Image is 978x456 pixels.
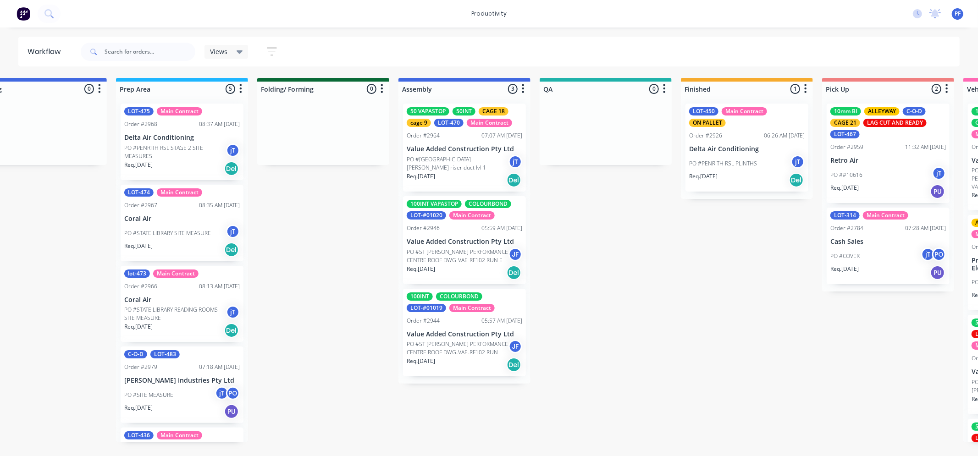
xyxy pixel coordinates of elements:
[407,172,435,181] p: Req. [DATE]
[407,357,435,365] p: Req. [DATE]
[481,132,522,140] div: 07:07 AM [DATE]
[226,143,240,157] div: jT
[105,43,195,61] input: Search for orders...
[407,211,446,220] div: LOT-#01020
[722,107,767,115] div: Main Contract
[830,130,860,138] div: LOT-467
[407,132,440,140] div: Order #2964
[407,304,446,312] div: LOT-#01019
[150,350,180,358] div: LOT-483
[863,211,908,220] div: Main Contract
[153,269,199,278] div: Main Contract
[467,7,511,21] div: productivity
[453,107,475,115] div: 50INT
[157,188,202,197] div: Main Contract
[508,247,522,261] div: JF
[403,196,526,284] div: 100INT VAPASTOPCOLOURBONDLOT-#01020Main ContractOrder #294605:59 AM [DATE]Value Added Constructio...
[224,404,239,419] div: PU
[830,265,859,273] p: Req. [DATE]
[210,47,227,56] span: Views
[124,404,153,412] p: Req. [DATE]
[689,107,718,115] div: LOT-450
[124,431,154,440] div: LOT-436
[932,166,946,180] div: jT
[407,330,522,338] p: Value Added Construction Pty Ltd
[685,104,808,192] div: LOT-450Main ContractON PALLETOrder #292606:26 AM [DATE]Delta Air ConditioningPO #PENRITH RSL PLIN...
[830,157,946,165] p: Retro Air
[403,104,526,192] div: 50 VAPASTOP50INTCAGE 18cage 9LOT-470Main ContractOrder #296407:07 AM [DATE]Value Added Constructi...
[124,296,240,304] p: Coral Air
[789,173,804,187] div: Del
[689,119,726,127] div: ON PALLET
[449,211,495,220] div: Main Contract
[449,304,495,312] div: Main Contract
[224,161,239,176] div: Del
[121,104,243,180] div: LOT-475Main ContractOrder #296808:37 AM [DATE]Delta Air ConditioningPO #PENRITH RSL STAGE 2 SITE ...
[481,317,522,325] div: 05:57 AM [DATE]
[121,185,243,261] div: LOT-474Main ContractOrder #296708:35 AM [DATE]Coral AirPO #STATE LIBRARY SITE MEASUREjTReq.[DATE]Del
[830,143,863,151] div: Order #2959
[28,46,65,57] div: Workflow
[124,134,240,142] p: Delta Air Conditioning
[124,350,147,358] div: C-O-D
[830,224,863,232] div: Order #2784
[199,120,240,128] div: 08:37 AM [DATE]
[830,238,946,246] p: Cash Sales
[507,173,521,187] div: Del
[17,7,30,21] img: Factory
[830,184,859,192] p: Req. [DATE]
[403,289,526,377] div: 100INTCOLOURBONDLOT-#01019Main ContractOrder #294405:57 AM [DATE]Value Added Construction Pty Ltd...
[226,305,240,319] div: jT
[121,266,243,342] div: lot-473Main ContractOrder #296608:13 AM [DATE]Coral AirPO #STATE LIBRARY READING ROOMS SITE MEASU...
[830,211,860,220] div: LOT-314
[479,107,508,115] div: CAGE 18
[407,107,449,115] div: 50 VAPASTOP
[434,119,464,127] div: LOT-470
[467,119,512,127] div: Main Contract
[124,201,157,209] div: Order #2967
[124,215,240,223] p: Coral Air
[226,225,240,238] div: jT
[864,107,900,115] div: ALLEYWAY
[124,323,153,331] p: Req. [DATE]
[124,282,157,291] div: Order #2966
[407,155,508,172] p: PO #[GEOGRAPHIC_DATA][PERSON_NAME] riser duct lvl 1
[124,377,240,385] p: [PERSON_NAME] Industries Pty Ltd
[930,184,945,199] div: PU
[905,143,946,151] div: 11:32 AM [DATE]
[124,229,211,237] p: PO #STATE LIBRARY SITE MEASURE
[689,132,722,140] div: Order #2926
[905,224,946,232] div: 07:28 AM [DATE]
[830,171,862,179] p: PO ##10616
[407,265,435,273] p: Req. [DATE]
[199,363,240,371] div: 07:18 AM [DATE]
[215,386,229,400] div: jT
[407,317,440,325] div: Order #2944
[407,248,508,264] p: PO #ST [PERSON_NAME] PERFORMANCE CENTRE ROOF DWG-VAE-RF102 RUN E
[689,159,757,168] p: PO #PENRITH RSL PLINTHS
[508,340,522,353] div: JF
[224,242,239,257] div: Del
[863,119,927,127] div: LAG CUT AND READY
[407,145,522,153] p: Value Added Construction Pty Ltd
[407,119,431,127] div: cage 9
[124,363,157,371] div: Order #2979
[407,238,522,246] p: Value Added Construction Pty Ltd
[827,208,950,284] div: LOT-314Main ContractOrder #278407:28 AM [DATE]Cash SalesPO #COVERjTPOReq.[DATE]PU
[124,269,150,278] div: lot-473
[407,224,440,232] div: Order #2946
[508,155,522,169] div: jT
[124,242,153,250] p: Req. [DATE]
[481,224,522,232] div: 05:59 AM [DATE]
[830,119,860,127] div: CAGE 21
[930,265,945,280] div: PU
[224,323,239,338] div: Del
[157,107,202,115] div: Main Contract
[830,107,861,115] div: 10mm BI
[827,104,950,203] div: 10mm BIALLEYWAYC-O-DCAGE 21LAG CUT AND READYLOT-467Order #295911:32 AM [DATE]Retro AirPO ##10616j...
[764,132,805,140] div: 06:26 AM [DATE]
[124,107,154,115] div: LOT-475
[932,247,946,261] div: PO
[199,201,240,209] div: 08:35 AM [DATE]
[436,292,482,301] div: COLOURBOND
